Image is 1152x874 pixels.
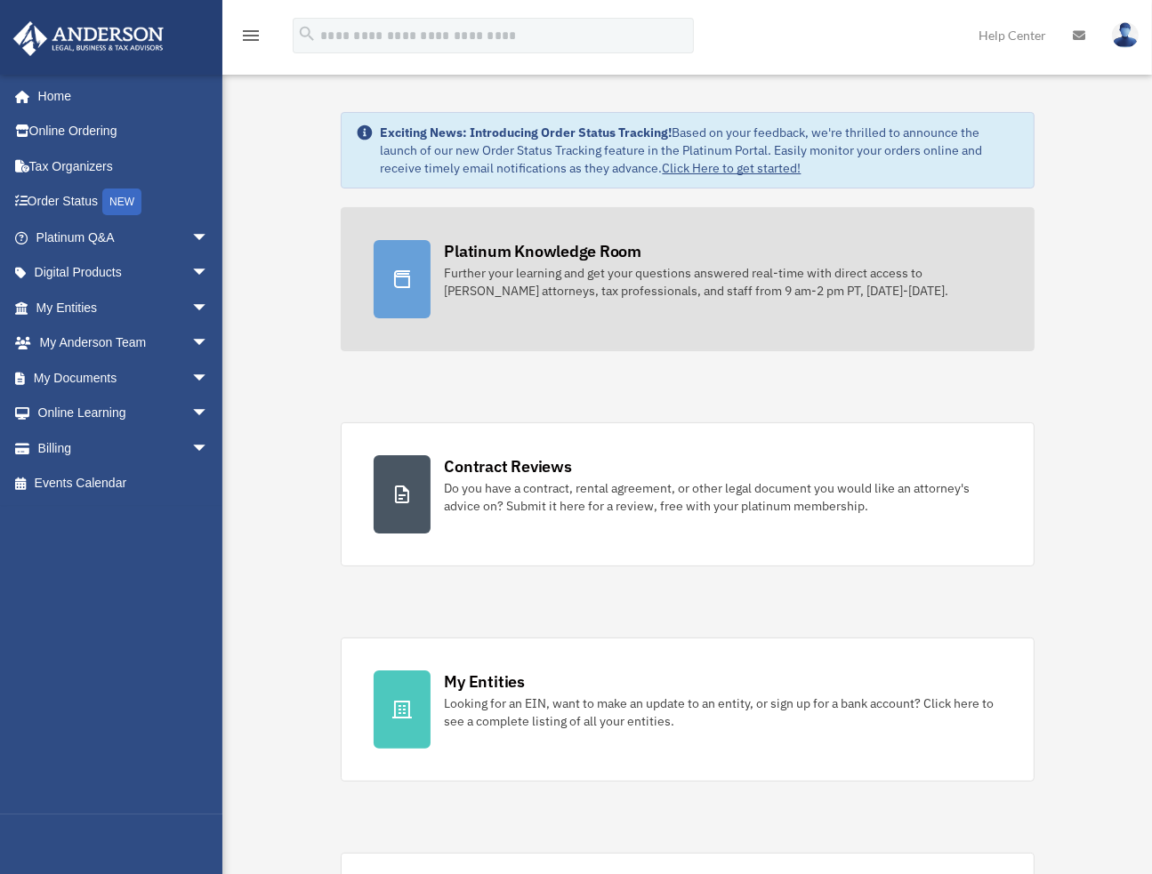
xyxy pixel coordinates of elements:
div: Platinum Knowledge Room [445,240,642,262]
span: arrow_drop_down [191,220,227,256]
a: Events Calendar [12,466,236,501]
div: Based on your feedback, we're thrilled to announce the launch of our new Order Status Tracking fe... [381,124,1019,177]
a: Click Here to get started! [663,160,802,176]
a: Digital Productsarrow_drop_down [12,255,236,291]
i: menu [240,25,262,46]
a: Contract Reviews Do you have a contract, rental agreement, or other legal document you would like... [341,422,1035,566]
a: Online Ordering [12,114,236,149]
strong: Exciting News: Introducing Order Status Tracking! [381,124,673,140]
div: Contract Reviews [445,455,572,477]
span: arrow_drop_down [191,396,227,432]
div: NEW [102,188,141,215]
span: arrow_drop_down [191,325,227,362]
a: Online Learningarrow_drop_down [12,396,236,431]
div: Looking for an EIN, want to make an update to an entity, or sign up for a bank account? Click her... [445,694,1002,730]
a: Home [12,78,227,114]
a: My Documentsarrow_drop_down [12,360,236,396]
a: My Entitiesarrow_drop_down [12,290,236,325]
a: Platinum Knowledge Room Further your learning and get your questions answered real-time with dire... [341,207,1035,351]
img: Anderson Advisors Platinum Portal [8,21,169,56]
span: arrow_drop_down [191,360,227,397]
a: Platinum Q&Aarrow_drop_down [12,220,236,255]
div: Further your learning and get your questions answered real-time with direct access to [PERSON_NAM... [445,264,1002,300]
div: Do you have a contract, rental agreement, or other legal document you would like an attorney's ad... [445,479,1002,515]
a: My Entities Looking for an EIN, want to make an update to an entity, or sign up for a bank accoun... [341,637,1035,782]
span: arrow_drop_down [191,290,227,326]
a: Billingarrow_drop_down [12,430,236,466]
img: User Pic [1112,22,1139,48]
span: arrow_drop_down [191,255,227,292]
a: menu [240,31,262,46]
a: Tax Organizers [12,148,236,184]
a: Order StatusNEW [12,184,236,221]
a: My Anderson Teamarrow_drop_down [12,325,236,361]
span: arrow_drop_down [191,430,227,467]
i: search [297,24,317,44]
div: My Entities [445,670,525,693]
